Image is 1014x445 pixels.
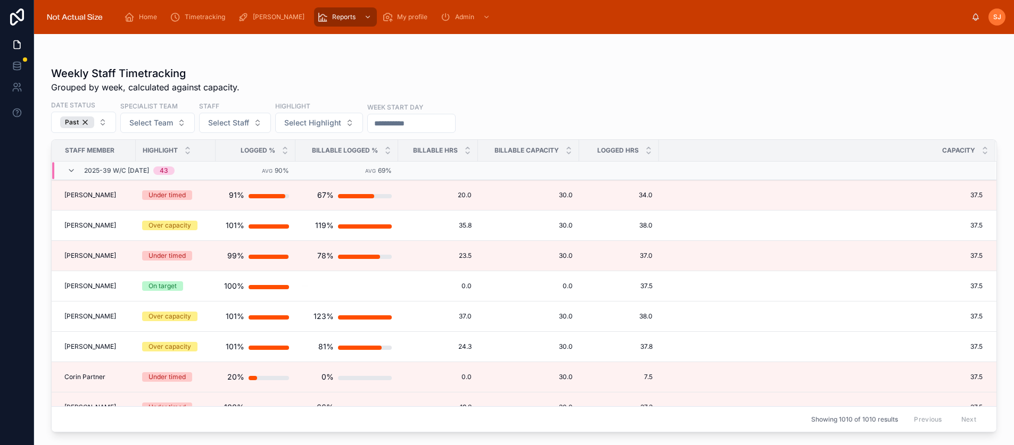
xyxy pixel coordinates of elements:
span: Reports [332,13,356,21]
a: 38.0 [586,221,653,230]
span: Timetracking [185,13,225,21]
span: Select Highlight [284,117,341,128]
div: 66% [317,397,334,418]
div: Over capacity [149,312,191,321]
a: 91% [222,184,289,206]
span: 37.5 [659,312,983,321]
a: [PERSON_NAME] [64,221,129,230]
span: Staff Member [65,146,114,155]
a: My profile [379,7,435,27]
span: [PERSON_NAME] [64,342,116,351]
button: Select Button [275,113,363,133]
a: Reports [314,7,377,27]
a: Corin Partner [64,373,129,381]
a: [PERSON_NAME] [64,251,129,260]
span: 37.5 [659,403,983,412]
span: 69% [378,166,392,174]
label: Week start day [367,102,423,112]
div: 101% [226,306,244,327]
a: 30.0 [484,403,573,412]
a: Under timed [142,372,209,382]
a: 35.8 [405,221,472,230]
a: [PERSON_NAME] [64,403,129,412]
div: 119% [315,215,334,236]
span: 37.8 [586,342,653,351]
a: Over capacity [142,221,209,230]
div: 100% [224,397,244,418]
a: 100% [222,397,289,418]
span: Select Team [129,117,173,128]
span: Home [139,13,157,21]
a: [PERSON_NAME] [235,7,312,27]
a: 30.0 [484,221,573,230]
a: [PERSON_NAME] [64,312,129,321]
span: 24.3 [405,342,472,351]
button: Select Button [199,113,271,133]
div: 100% [224,275,244,297]
span: Select Staff [208,117,249,128]
span: My profile [397,13,427,21]
a: 81% [302,336,392,357]
a: 37.3 [586,403,653,412]
a: 20% [222,366,289,388]
a: 123% [302,306,392,327]
a: 119% [302,215,392,236]
span: [PERSON_NAME] [64,403,116,412]
a: 37.5 [586,282,653,290]
a: 7.5 [586,373,653,381]
button: Select Button [120,113,195,133]
span: 37.5 [659,373,983,381]
div: scrollable content [116,5,971,29]
button: Select Button [51,112,116,133]
a: 37.5 [659,282,983,290]
a: 30.0 [484,312,573,321]
div: 81% [318,336,334,357]
div: Under timed [149,251,186,261]
a: 37.5 [659,191,983,199]
a: [PERSON_NAME] [64,191,129,199]
a: 37.0 [405,312,472,321]
a: Under timed [142,190,209,200]
span: 37.0 [586,251,653,260]
span: [PERSON_NAME] [64,221,116,230]
span: Billable hrs [413,146,458,155]
div: 67% [317,184,334,206]
div: Under timed [149,190,186,200]
button: Unselect PAST [60,116,94,128]
div: Over capacity [149,221,191,230]
div: Under timed [149,402,186,412]
a: 37.5 [659,221,983,230]
a: 37.5 [659,342,983,351]
span: [PERSON_NAME] [253,13,304,21]
a: 20.0 [405,191,472,199]
small: Avg [365,168,376,174]
span: 90% [275,166,289,174]
a: 101% [222,306,289,327]
a: 78% [302,245,392,266]
span: Logged % [241,146,275,155]
span: [PERSON_NAME] [64,312,116,321]
div: Under timed [149,372,186,382]
a: 66% [302,397,392,418]
a: Over capacity [142,312,209,321]
span: 30.0 [484,251,573,260]
span: Billable Capacity [494,146,559,155]
span: 2025-39 w/c [DATE] [84,166,149,175]
a: 30.0 [484,191,573,199]
span: [PERSON_NAME] [64,282,116,290]
a: 0.0 [484,282,573,290]
a: 30.0 [484,342,573,351]
a: Timetracking [167,7,233,27]
span: 0.0 [405,373,472,381]
a: 38.0 [586,312,653,321]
